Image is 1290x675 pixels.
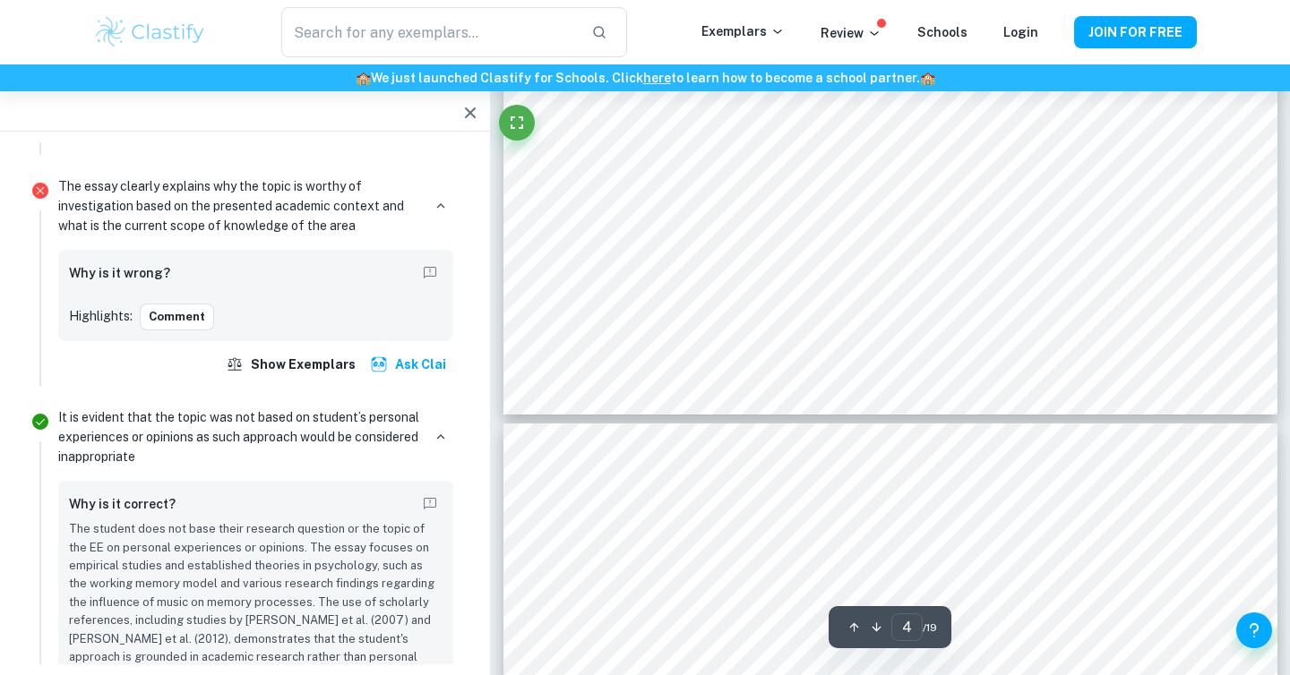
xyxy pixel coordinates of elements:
[920,71,935,85] span: 🏫
[69,306,133,326] p: Highlights:
[356,71,371,85] span: 🏫
[140,303,214,330] button: Comment
[4,68,1286,88] h6: We just launched Clastify for Schools. Click to learn how to become a school partner.
[701,21,785,41] p: Exemplars
[222,348,363,380] button: Show exemplars
[417,491,443,517] button: Report mistake/confusion
[499,105,535,141] button: Fullscreen
[30,180,51,201] svg: Incorrect
[821,23,881,43] p: Review
[281,7,577,57] input: Search for any exemplars...
[917,25,967,39] a: Schools
[93,14,207,50] img: Clastify logo
[69,263,170,283] h6: Why is it wrong?
[1003,25,1038,39] a: Login
[69,494,176,514] h6: Why is it correct?
[417,261,443,286] button: Report mistake/confusion
[366,348,453,380] button: Ask Clai
[923,619,937,636] span: / 19
[58,407,421,466] p: It is evident that the topic was not based on student’s personal experiences or opinions as such ...
[1236,612,1272,648] button: Help and Feedback
[643,71,671,85] a: here
[370,355,388,373] img: clai.svg
[30,411,51,432] svg: Correct
[58,176,421,235] p: The essay clearly explains why the topic is worthy of investigation based on the presented academ...
[1074,16,1197,48] button: JOIN FOR FREE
